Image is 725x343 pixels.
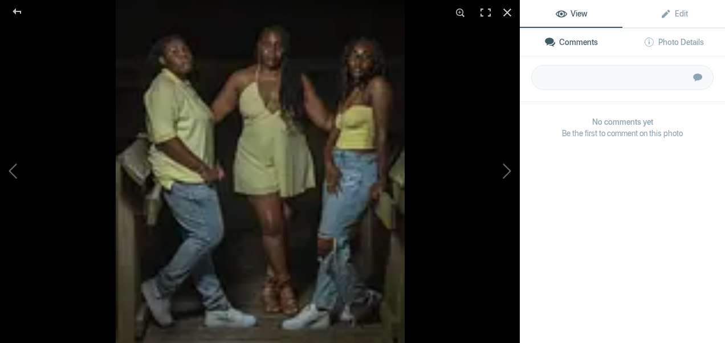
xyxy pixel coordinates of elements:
a: Comments [520,28,622,56]
button: Next (arrow right) [434,110,520,234]
span: View [556,9,587,18]
span: Edit [660,9,688,18]
button: Submit [685,65,710,90]
span: Be the first to comment on this photo [531,128,714,139]
span: Photo Details [643,38,704,47]
b: No comments yet [531,116,714,128]
a: Photo Details [622,28,725,56]
span: Comments [544,38,598,47]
